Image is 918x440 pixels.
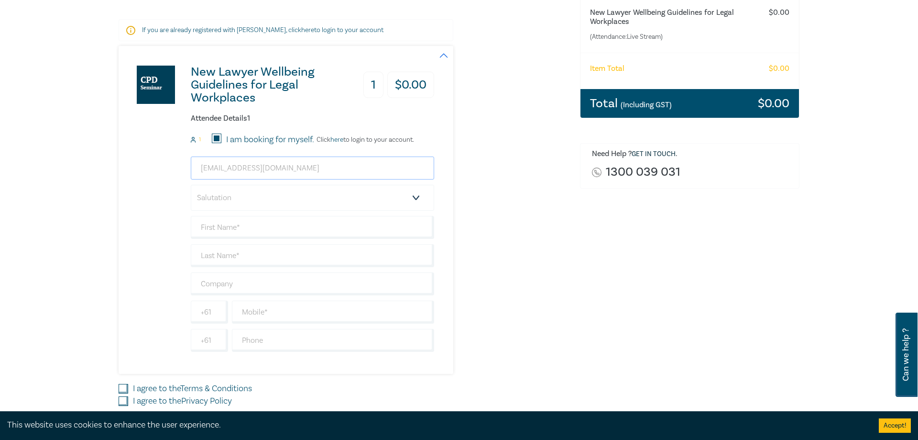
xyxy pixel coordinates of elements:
[133,395,232,407] label: I agree to the
[592,149,792,159] h6: Need Help ? .
[590,97,672,110] h3: Total
[879,418,911,433] button: Accept cookies
[191,244,434,267] input: Last Name*
[590,8,751,26] h6: New Lawyer Wellbeing Guidelines for Legal Workplaces
[232,329,434,352] input: Phone
[387,72,434,98] h3: $ 0.00
[142,25,430,35] p: If you are already registered with [PERSON_NAME], click to login to your account
[330,135,343,144] a: here
[7,419,864,431] div: This website uses cookies to enhance the user experience.
[191,301,228,324] input: +61
[133,383,252,395] label: I agree to the
[632,150,676,158] a: Get in touch
[758,97,789,110] h3: $ 0.00
[191,329,228,352] input: +61
[191,157,434,180] input: Attendee Email*
[301,26,314,34] a: here
[363,72,383,98] h3: 1
[314,136,414,144] p: Click to login to your account.
[901,318,910,391] span: Can we help ?
[199,136,201,143] small: 1
[590,64,624,73] h6: Item Total
[180,383,252,394] a: Terms & Conditions
[769,64,789,73] h6: $ 0.00
[137,66,175,104] img: New Lawyer Wellbeing Guidelines for Legal Workplaces
[191,114,434,123] h6: Attendee Details 1
[181,395,232,406] a: Privacy Policy
[191,272,434,295] input: Company
[590,32,751,42] small: (Attendance: Live Stream )
[191,216,434,239] input: First Name*
[769,8,789,17] h6: $ 0.00
[621,100,672,110] small: (Including GST)
[226,134,314,146] label: I am booking for myself.
[606,166,680,179] a: 1300 039 031
[191,66,348,104] h3: New Lawyer Wellbeing Guidelines for Legal Workplaces
[232,301,434,324] input: Mobile*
